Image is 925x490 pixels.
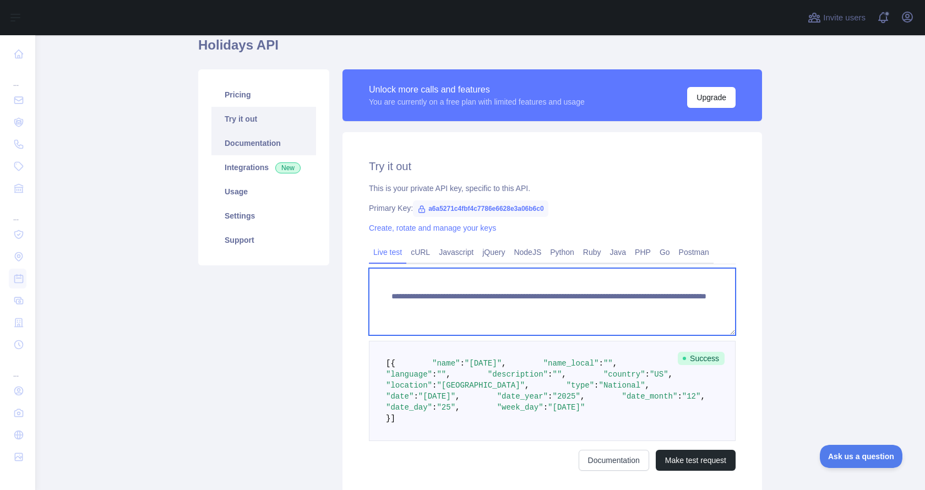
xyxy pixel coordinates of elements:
a: Postman [674,243,714,261]
div: Unlock more calls and features [369,83,585,96]
a: Documentation [579,450,649,471]
button: Upgrade [687,87,736,108]
span: "[DATE]" [418,392,455,401]
span: , [525,381,529,390]
span: : [413,392,418,401]
span: , [645,381,650,390]
span: , [580,392,585,401]
span: : [432,403,437,412]
span: Invite users [823,12,866,24]
span: , [455,403,460,412]
span: : [599,359,603,368]
span: "National" [599,381,645,390]
span: "date_month" [622,392,678,401]
span: : [432,381,437,390]
div: This is your private API key, specific to this API. [369,183,736,194]
a: Pricing [211,83,316,107]
span: } [386,414,390,423]
span: a6a5271c4fbf4c7786e6628e3a06b6c0 [413,200,548,217]
a: Settings [211,204,316,228]
a: Create, rotate and manage your keys [369,224,496,232]
span: "week_day" [497,403,543,412]
span: , [668,370,673,379]
button: Invite users [806,9,868,26]
a: jQuery [478,243,509,261]
span: New [275,162,301,173]
span: [ [386,359,390,368]
span: : [548,370,552,379]
span: "date_year" [497,392,548,401]
span: "[DATE]" [465,359,502,368]
div: ... [9,66,26,88]
span: : [677,392,682,401]
a: NodeJS [509,243,546,261]
div: ... [9,200,26,222]
span: : [645,370,650,379]
a: Documentation [211,131,316,155]
iframe: Toggle Customer Support [820,445,903,468]
span: "date_day" [386,403,432,412]
a: Support [211,228,316,252]
button: Make test request [656,450,736,471]
span: : [432,370,437,379]
span: "12" [682,392,701,401]
span: : [460,359,464,368]
span: "date" [386,392,413,401]
span: "name_local" [543,359,599,368]
span: "[DATE]" [548,403,585,412]
span: : [543,403,548,412]
a: Integrations New [211,155,316,179]
a: Go [655,243,674,261]
span: "[GEOGRAPHIC_DATA]" [437,381,525,390]
span: Success [678,352,725,365]
a: Ruby [579,243,606,261]
span: , [613,359,617,368]
span: "type" [567,381,594,390]
a: Python [546,243,579,261]
div: ... [9,357,26,379]
span: "US" [650,370,668,379]
span: "2025" [553,392,580,401]
span: , [446,370,450,379]
div: Primary Key: [369,203,736,214]
span: ] [390,414,395,423]
a: Live test [369,243,406,261]
span: "" [437,370,446,379]
a: cURL [406,243,434,261]
span: "name" [432,359,460,368]
span: "location" [386,381,432,390]
span: "" [552,370,562,379]
span: : [548,392,552,401]
a: Try it out [211,107,316,131]
h1: Holidays API [198,36,762,63]
a: Javascript [434,243,478,261]
a: Java [606,243,631,261]
span: , [562,370,566,379]
a: PHP [630,243,655,261]
span: "" [603,359,613,368]
div: You are currently on a free plan with limited features and usage [369,96,585,107]
a: Usage [211,179,316,204]
h2: Try it out [369,159,736,174]
span: { [390,359,395,368]
span: "description" [488,370,548,379]
span: , [502,359,506,368]
span: , [700,392,705,401]
span: "language" [386,370,432,379]
span: "country" [603,370,645,379]
span: "25" [437,403,455,412]
span: : [594,381,598,390]
span: , [455,392,460,401]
